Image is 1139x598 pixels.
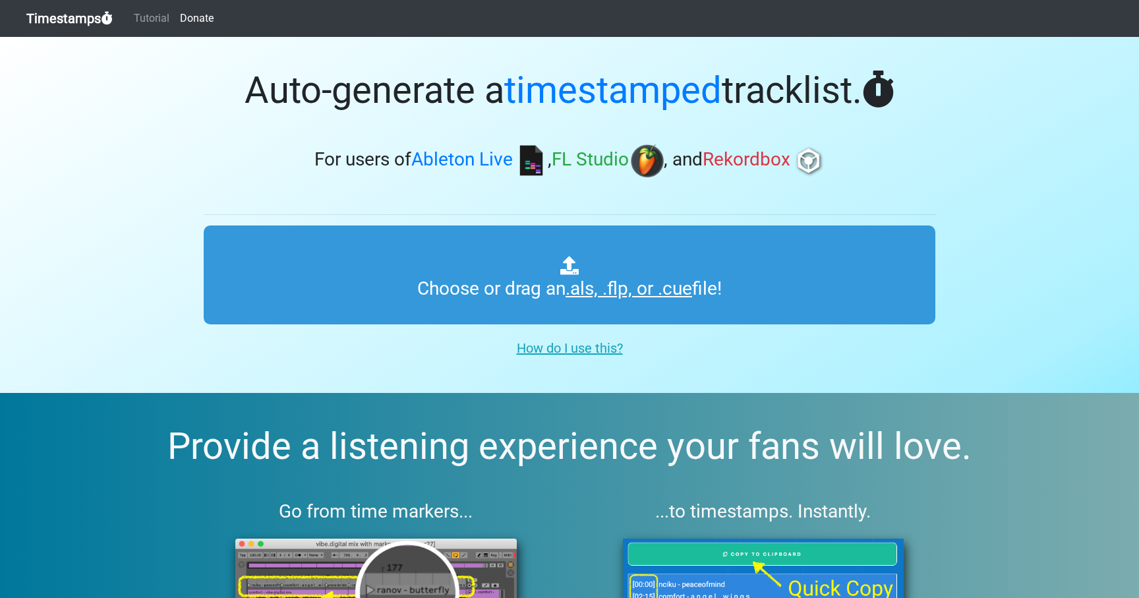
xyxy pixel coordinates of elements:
img: ableton.png [515,144,548,177]
u: How do I use this? [517,340,623,356]
span: Ableton Live [411,149,513,171]
span: timestamped [504,69,722,112]
a: Tutorial [129,5,175,32]
h2: Provide a listening experience your fans will love. [32,425,1107,469]
h1: Auto-generate a tracklist. [204,69,935,113]
span: Rekordbox [703,149,790,171]
span: FL Studio [552,149,629,171]
a: Donate [175,5,219,32]
a: Timestamps [26,5,113,32]
h3: For users of , , and [204,144,935,177]
img: rb.png [792,144,825,177]
img: fl.png [631,144,664,177]
h3: ...to timestamps. Instantly. [591,500,936,523]
h3: Go from time markers... [204,500,548,523]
